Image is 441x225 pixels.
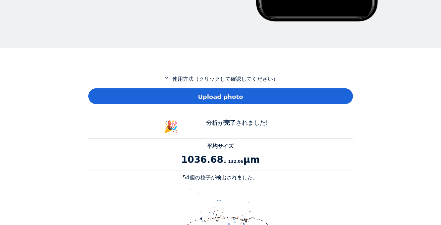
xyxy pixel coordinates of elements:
mat-icon: expand_more [163,75,171,81]
div: 分析が されました! [188,118,287,136]
p: 使用方法（クリックして確認してください） [88,75,353,83]
p: 1036.68 μm [88,153,353,167]
p: 54個の粒子が検出されました。 [88,174,353,182]
span: 🎉 [164,120,178,133]
b: 完了 [224,119,236,126]
p: 平均サイズ [88,142,353,150]
span: ± 132.06 [223,159,243,164]
span: Upload photo [198,92,243,101]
